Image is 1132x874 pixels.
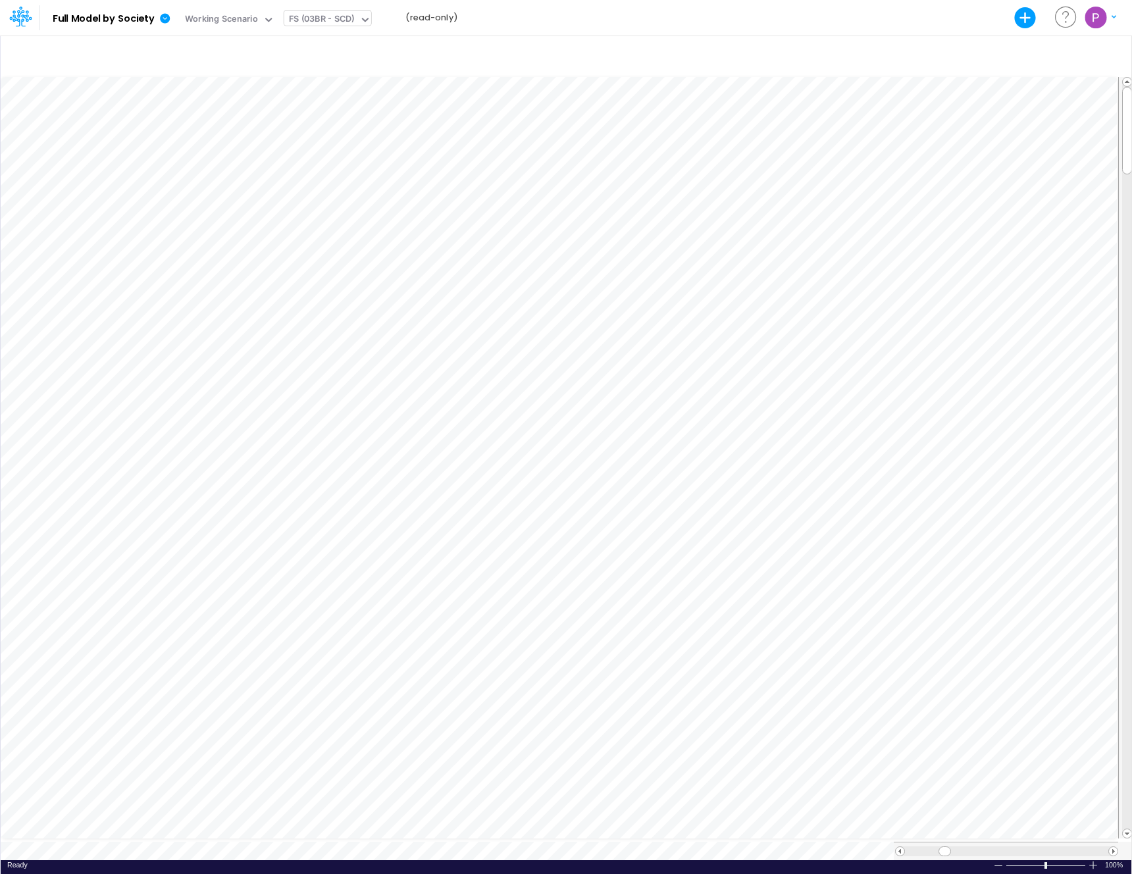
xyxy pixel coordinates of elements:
[185,13,258,28] div: Working Scenario
[1105,860,1125,870] div: Zoom level
[1006,860,1088,870] div: Zoom
[1105,860,1125,870] span: 100%
[405,12,457,24] b: (read-only)
[7,860,28,870] div: In Ready mode
[289,13,355,28] div: FS (03BR - SCD)
[53,13,155,25] b: Full Model by Society
[993,861,1004,871] div: Zoom Out
[1044,862,1047,869] div: Zoom
[1088,860,1098,870] div: Zoom In
[7,861,28,869] span: Ready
